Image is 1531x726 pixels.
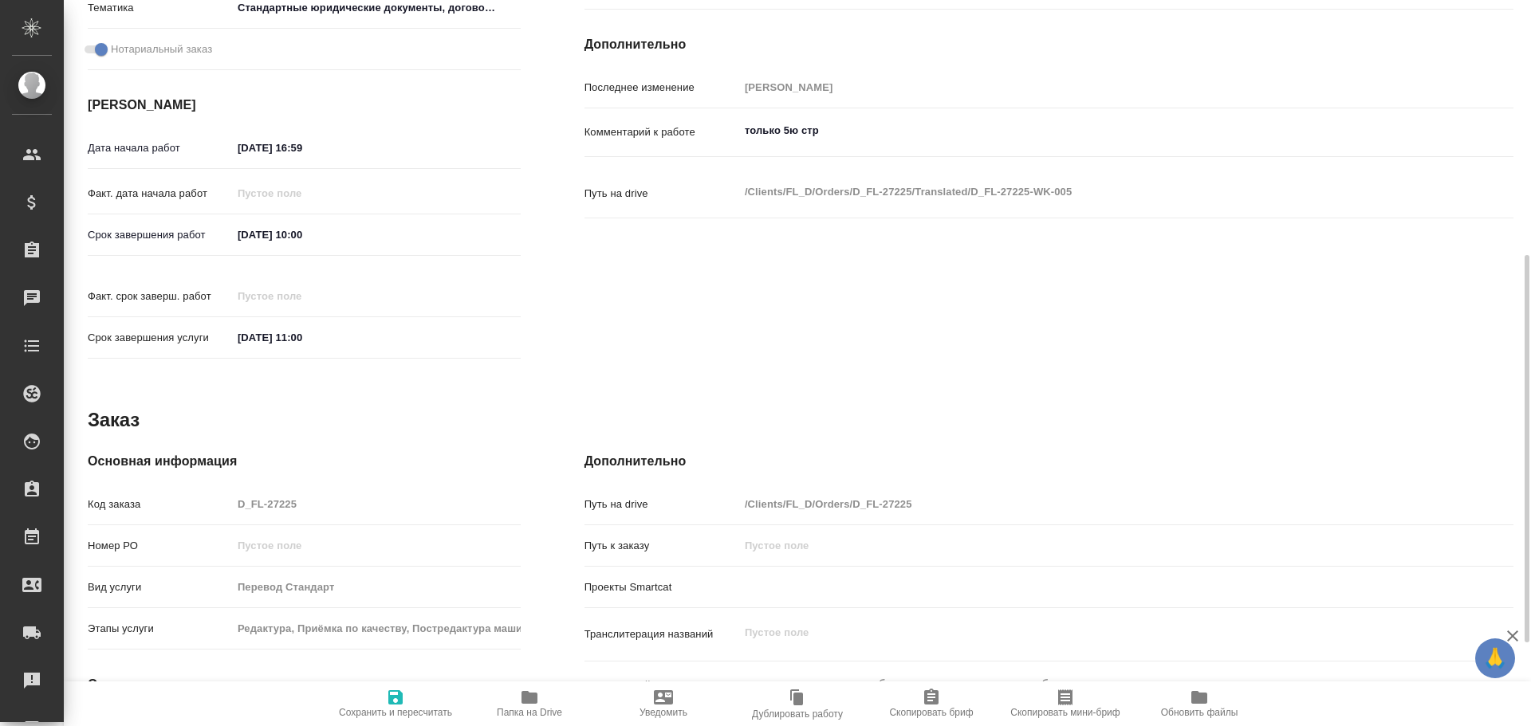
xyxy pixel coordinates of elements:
[584,124,739,140] p: Комментарий к работе
[232,223,372,246] input: ✎ Введи что-нибудь
[232,326,372,349] input: ✎ Введи что-нибудь
[88,96,521,115] h4: [PERSON_NAME]
[88,330,232,346] p: Срок завершения услуги
[1161,707,1238,718] span: Обновить файлы
[497,707,562,718] span: Папка на Drive
[864,681,998,726] button: Скопировать бриф
[88,186,232,202] p: Факт. дата начала работ
[88,621,232,637] p: Этапы услуги
[730,681,864,726] button: Дублировать работу
[584,538,739,554] p: Путь к заказу
[329,681,462,726] button: Сохранить и пересчитать
[739,76,1436,99] input: Пустое поле
[752,708,843,720] span: Дублировать работу
[88,227,232,243] p: Срок завершения работ
[462,681,596,726] button: Папка на Drive
[88,496,232,512] p: Код заказа
[584,452,1513,471] h4: Дополнительно
[739,534,1436,557] input: Пустое поле
[584,186,739,202] p: Путь на drive
[88,579,232,595] p: Вид услуги
[232,575,521,598] input: Пустое поле
[339,707,452,718] span: Сохранить и пересчитать
[111,41,212,57] span: Нотариальный заказ
[232,182,372,205] input: Пустое поле
[739,670,1436,697] textarea: на перевод все, что не дублируется, рус текст не перенабиваем, последнюю страницу не трогаем - ее...
[232,285,372,308] input: Пустое поле
[88,538,232,554] p: Номер РО
[584,626,739,642] p: Транслитерация названий
[232,493,521,516] input: Пустое поле
[596,681,730,726] button: Уведомить
[88,288,232,304] p: Факт. срок заверш. работ
[998,681,1132,726] button: Скопировать мини-бриф
[88,675,521,694] h4: Ответственные
[584,579,739,595] p: Проекты Smartcat
[232,534,521,557] input: Пустое поле
[739,493,1436,516] input: Пустое поле
[584,496,739,512] p: Путь на drive
[88,452,521,471] h4: Основная информация
[640,707,687,718] span: Уведомить
[584,80,739,96] p: Последнее изменение
[1475,638,1515,678] button: 🙏
[739,179,1436,206] textarea: /Clients/FL_D/Orders/D_FL-27225/Translated/D_FL-27225-WK-005
[232,617,521,640] input: Пустое поле
[739,117,1436,144] textarea: только 5ю стр
[88,140,232,156] p: Дата начала работ
[584,677,739,693] p: Комментарий к заказу
[889,707,973,718] span: Скопировать бриф
[232,136,372,159] input: ✎ Введи что-нибудь
[1132,681,1266,726] button: Обновить файлы
[88,407,140,433] h2: Заказ
[1482,642,1509,675] span: 🙏
[1010,707,1120,718] span: Скопировать мини-бриф
[584,35,1513,54] h4: Дополнительно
